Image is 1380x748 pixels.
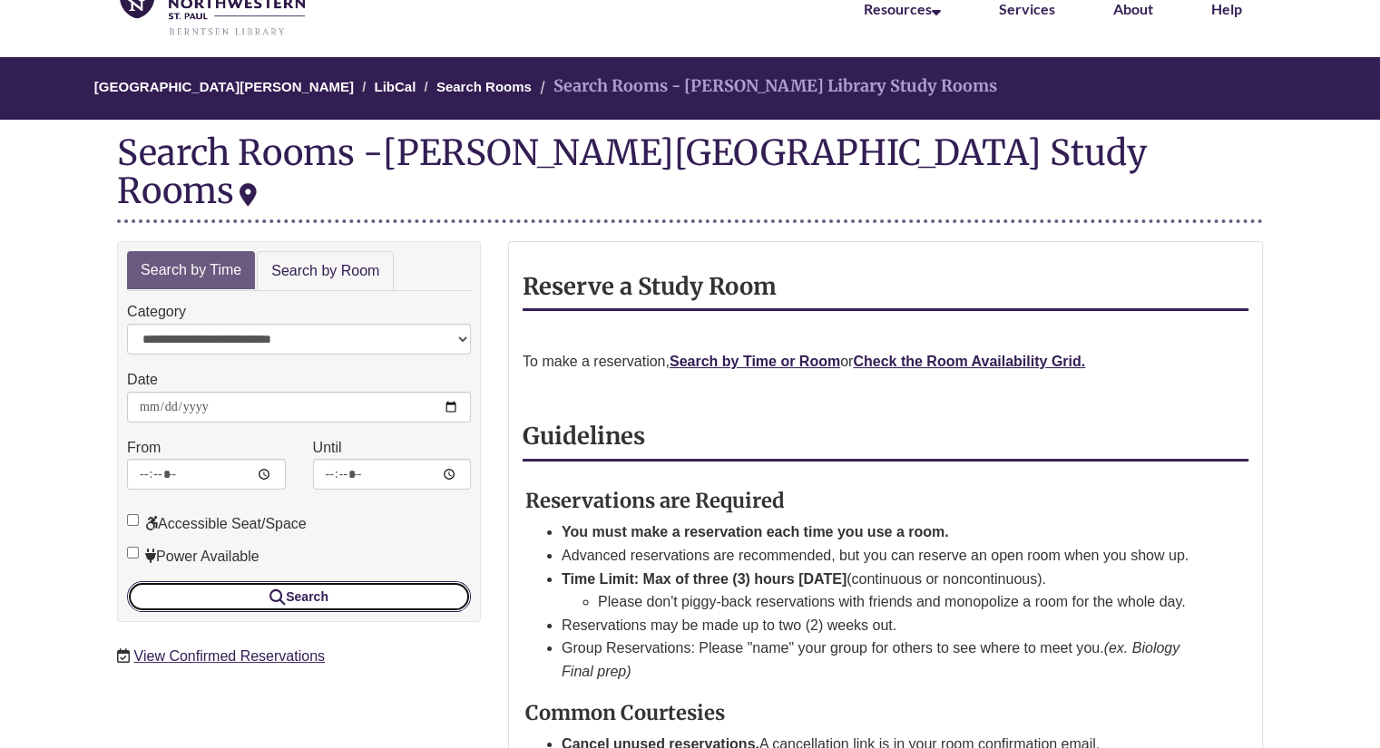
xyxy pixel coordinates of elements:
[562,568,1205,614] li: (continuous or noncontinuous).
[117,133,1263,222] div: Search Rooms -
[525,488,785,513] strong: Reservations are Required
[127,436,161,460] label: From
[562,636,1205,683] li: Group Reservations: Please "name" your group for others to see where to meet you.
[117,131,1147,212] div: [PERSON_NAME][GEOGRAPHIC_DATA] Study Rooms
[436,79,532,94] a: Search Rooms
[94,79,354,94] a: [GEOGRAPHIC_DATA][PERSON_NAME]
[523,272,777,301] strong: Reserve a Study Room
[127,300,186,324] label: Category
[562,640,1179,679] em: (ex. Biology Final prep)
[257,251,394,292] a: Search by Room
[562,571,847,587] strong: Time Limit: Max of three (3) hours [DATE]
[523,350,1248,374] p: To make a reservation, or
[525,700,725,725] strong: Common Courtesies
[374,79,416,94] a: LibCal
[670,354,840,369] a: Search by Time or Room
[127,251,255,290] a: Search by Time
[562,524,949,539] strong: You must make a reservation each time you use a room.
[127,514,139,526] input: Accessible Seat/Space
[127,545,259,568] label: Power Available
[127,512,307,536] label: Accessible Seat/Space
[523,422,645,451] strong: Guidelines
[313,436,342,460] label: Until
[562,614,1205,637] li: Reservations may be made up to two (2) weeks out.
[127,368,158,392] label: Date
[562,544,1205,568] li: Advanced reservations are recommended, but you can reserve an open room when you show up.
[117,57,1263,120] nav: Breadcrumb
[598,590,1205,614] li: Please don't piggy-back reservations with friends and monopolize a room for the whole day.
[535,73,997,100] li: Search Rooms - [PERSON_NAME] Library Study Rooms
[127,581,471,612] button: Search
[853,354,1085,369] a: Check the Room Availability Grid.
[134,648,325,664] a: View Confirmed Reservations
[127,547,139,559] input: Power Available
